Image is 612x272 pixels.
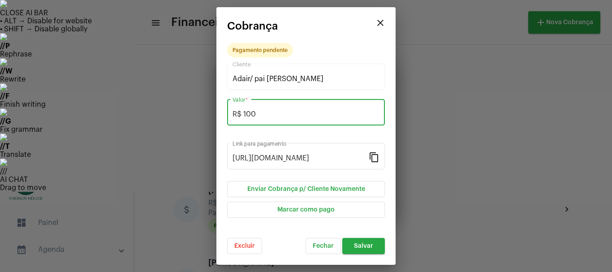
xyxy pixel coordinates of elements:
[306,238,341,254] button: Fechar
[227,202,385,218] button: Marcar como pago
[277,207,335,213] span: Marcar como pago
[247,186,365,192] span: Enviar Cobrança p/ Cliente Novamente
[227,238,262,254] button: Excluir
[313,243,334,249] span: Fechar
[234,243,255,249] span: Excluir
[354,243,373,249] span: Salvar
[342,238,385,254] button: Salvar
